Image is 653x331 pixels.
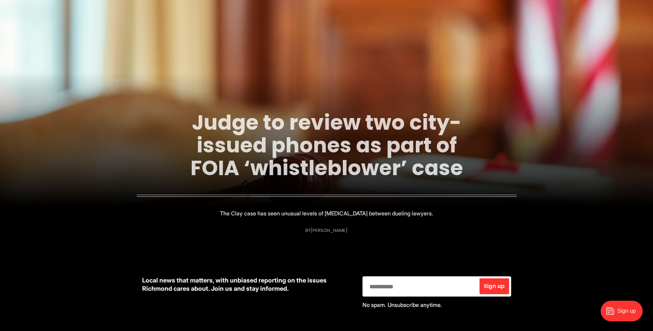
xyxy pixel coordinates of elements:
p: The Clay case has seen unusual levels of [MEDICAL_DATA] between dueling lawyers. [220,209,433,218]
div: By [305,228,348,233]
button: Sign up [480,278,509,294]
span: Sign up [484,284,505,289]
iframe: portal-trigger [595,297,653,331]
span: No spam. Unsubscribe anytime. [362,301,442,308]
p: Local news that matters, with unbiased reporting on the issues Richmond cares about. Join us and ... [142,276,351,293]
a: [PERSON_NAME] [310,227,348,234]
a: Judge to review two city-issued phones as part of FOIA ‘whistleblower’ case [190,108,463,182]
